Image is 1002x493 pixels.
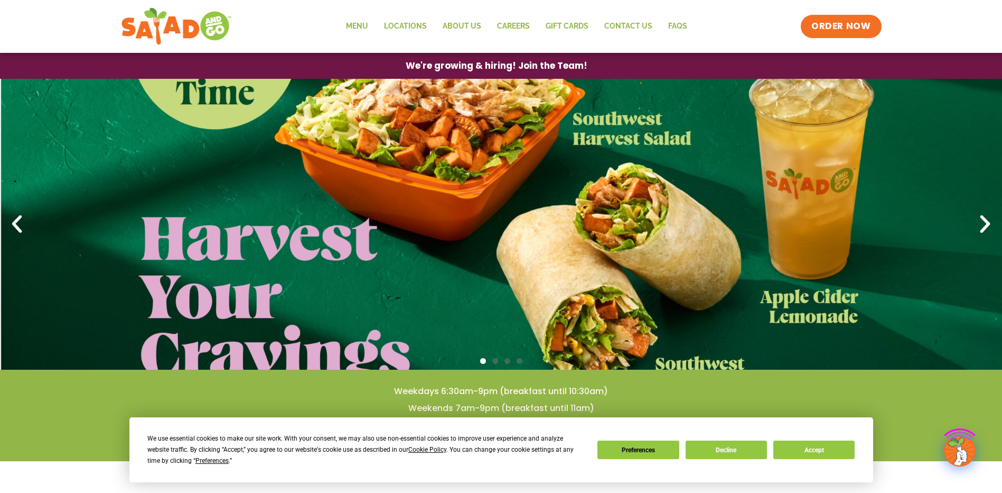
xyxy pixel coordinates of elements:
span: ORDER NOW [811,20,870,33]
h4: Weekdays 6:30am-9pm (breakfast until 10:30am) [21,386,981,397]
span: We're growing & hiring! Join the Team! [406,61,587,70]
div: Next slide [973,213,997,236]
a: FAQs [660,14,695,39]
button: Decline [686,441,767,459]
span: Go to slide 4 [517,358,522,364]
a: ORDER NOW [801,15,881,38]
h4: Weekends 7am-9pm (breakfast until 11am) [21,403,981,414]
a: We're growing & hiring! Join the Team! [390,53,603,78]
a: About Us [435,14,489,39]
nav: Menu [338,14,695,39]
a: Menu [338,14,376,39]
span: Go to slide 1 [480,358,486,364]
button: Preferences [597,441,679,459]
a: Careers [489,14,538,39]
span: Go to slide 3 [504,358,510,364]
div: Previous slide [5,213,29,236]
a: Contact Us [596,14,660,39]
a: GIFT CARDS [538,14,596,39]
div: Cookie Consent Prompt [129,417,873,482]
span: Cookie Policy [408,446,446,453]
button: Accept [773,441,855,459]
img: new-SAG-logo-768×292 [121,5,232,48]
a: Locations [376,14,435,39]
span: Preferences [195,457,229,464]
div: We use essential cookies to make our site work. With your consent, we may also use non-essential ... [147,433,585,467]
span: Go to slide 2 [492,358,498,364]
